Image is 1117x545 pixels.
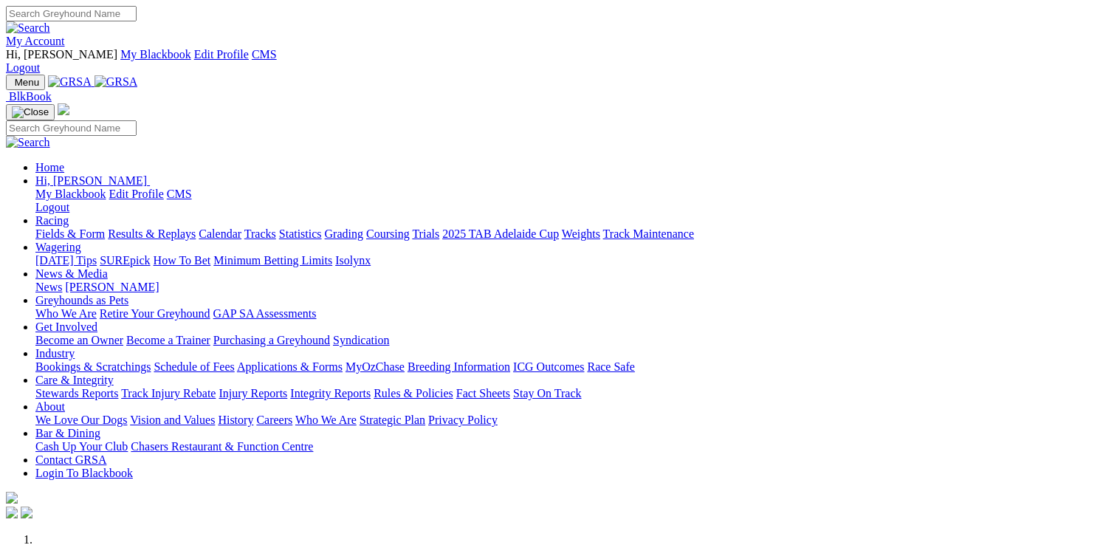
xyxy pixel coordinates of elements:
[244,227,276,240] a: Tracks
[213,254,332,267] a: Minimum Betting Limits
[366,227,410,240] a: Coursing
[6,6,137,21] input: Search
[442,227,559,240] a: 2025 TAB Adelaide Cup
[35,188,106,200] a: My Blackbook
[35,374,114,386] a: Care & Integrity
[94,75,138,89] img: GRSA
[35,227,1111,241] div: Racing
[213,307,317,320] a: GAP SA Assessments
[6,48,1111,75] div: My Account
[6,75,45,90] button: Toggle navigation
[109,188,164,200] a: Edit Profile
[213,334,330,346] a: Purchasing a Greyhound
[6,48,117,61] span: Hi, [PERSON_NAME]
[35,254,97,267] a: [DATE] Tips
[35,334,123,346] a: Become an Owner
[58,103,69,115] img: logo-grsa-white.png
[513,387,581,400] a: Stay On Track
[194,48,249,61] a: Edit Profile
[35,360,151,373] a: Bookings & Scratchings
[35,267,108,280] a: News & Media
[35,453,106,466] a: Contact GRSA
[35,307,1111,321] div: Greyhounds as Pets
[35,188,1111,214] div: Hi, [PERSON_NAME]
[295,414,357,426] a: Who We Are
[35,161,64,174] a: Home
[35,294,128,306] a: Greyhounds as Pets
[154,254,211,267] a: How To Bet
[35,321,97,333] a: Get Involved
[35,201,69,213] a: Logout
[374,387,453,400] a: Rules & Policies
[35,214,69,227] a: Racing
[412,227,439,240] a: Trials
[6,507,18,518] img: facebook.svg
[35,307,97,320] a: Who We Are
[325,227,363,240] a: Grading
[279,227,322,240] a: Statistics
[335,254,371,267] a: Isolynx
[9,90,52,103] span: BlkBook
[35,467,133,479] a: Login To Blackbook
[408,360,510,373] a: Breeding Information
[6,492,18,504] img: logo-grsa-white.png
[6,21,50,35] img: Search
[562,227,600,240] a: Weights
[513,360,584,373] a: ICG Outcomes
[360,414,425,426] a: Strategic Plan
[167,188,192,200] a: CMS
[603,227,694,240] a: Track Maintenance
[48,75,92,89] img: GRSA
[121,387,216,400] a: Track Injury Rebate
[35,174,150,187] a: Hi, [PERSON_NAME]
[35,414,127,426] a: We Love Our Dogs
[120,48,191,61] a: My Blackbook
[6,61,40,74] a: Logout
[456,387,510,400] a: Fact Sheets
[35,334,1111,347] div: Get Involved
[237,360,343,373] a: Applications & Forms
[6,90,52,103] a: BlkBook
[35,227,105,240] a: Fields & Form
[6,136,50,149] img: Search
[35,440,128,453] a: Cash Up Your Club
[35,387,1111,400] div: Care & Integrity
[35,347,75,360] a: Industry
[12,106,49,118] img: Close
[6,35,65,47] a: My Account
[100,307,210,320] a: Retire Your Greyhound
[6,120,137,136] input: Search
[126,334,210,346] a: Become a Trainer
[130,414,215,426] a: Vision and Values
[100,254,150,267] a: SUREpick
[6,104,55,120] button: Toggle navigation
[252,48,277,61] a: CMS
[108,227,196,240] a: Results & Replays
[21,507,32,518] img: twitter.svg
[35,400,65,413] a: About
[256,414,292,426] a: Careers
[35,387,118,400] a: Stewards Reports
[131,440,313,453] a: Chasers Restaurant & Function Centre
[35,440,1111,453] div: Bar & Dining
[35,360,1111,374] div: Industry
[154,360,234,373] a: Schedule of Fees
[346,360,405,373] a: MyOzChase
[35,281,62,293] a: News
[35,281,1111,294] div: News & Media
[428,414,498,426] a: Privacy Policy
[219,387,287,400] a: Injury Reports
[35,427,100,439] a: Bar & Dining
[15,77,39,88] span: Menu
[587,360,634,373] a: Race Safe
[35,241,81,253] a: Wagering
[218,414,253,426] a: History
[333,334,389,346] a: Syndication
[65,281,159,293] a: [PERSON_NAME]
[35,174,147,187] span: Hi, [PERSON_NAME]
[199,227,241,240] a: Calendar
[35,254,1111,267] div: Wagering
[290,387,371,400] a: Integrity Reports
[35,414,1111,427] div: About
